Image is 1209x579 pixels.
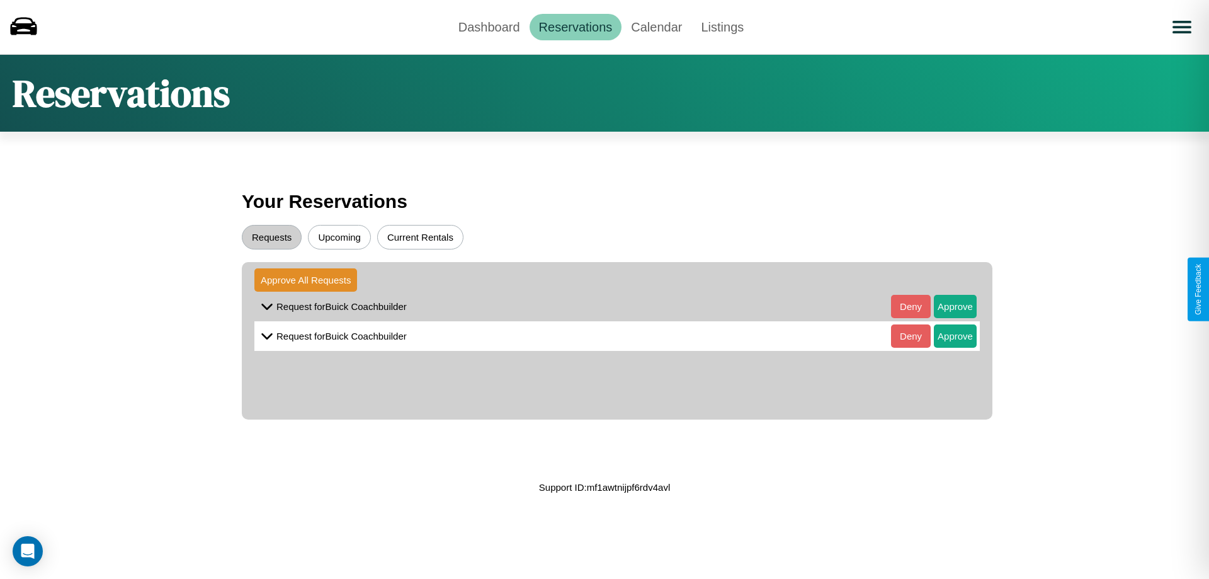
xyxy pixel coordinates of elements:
[1194,264,1203,315] div: Give Feedback
[891,295,931,318] button: Deny
[377,225,463,249] button: Current Rentals
[308,225,371,249] button: Upcoming
[530,14,622,40] a: Reservations
[539,479,670,496] p: Support ID: mf1awtnijpf6rdv4avl
[276,298,407,315] p: Request for Buick Coachbuilder
[242,225,302,249] button: Requests
[934,295,977,318] button: Approve
[276,328,407,345] p: Request for Buick Coachbuilder
[1164,9,1200,45] button: Open menu
[449,14,530,40] a: Dashboard
[891,324,931,348] button: Deny
[254,268,357,292] button: Approve All Requests
[934,324,977,348] button: Approve
[622,14,691,40] a: Calendar
[242,185,967,219] h3: Your Reservations
[691,14,753,40] a: Listings
[13,536,43,566] div: Open Intercom Messenger
[13,67,230,119] h1: Reservations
